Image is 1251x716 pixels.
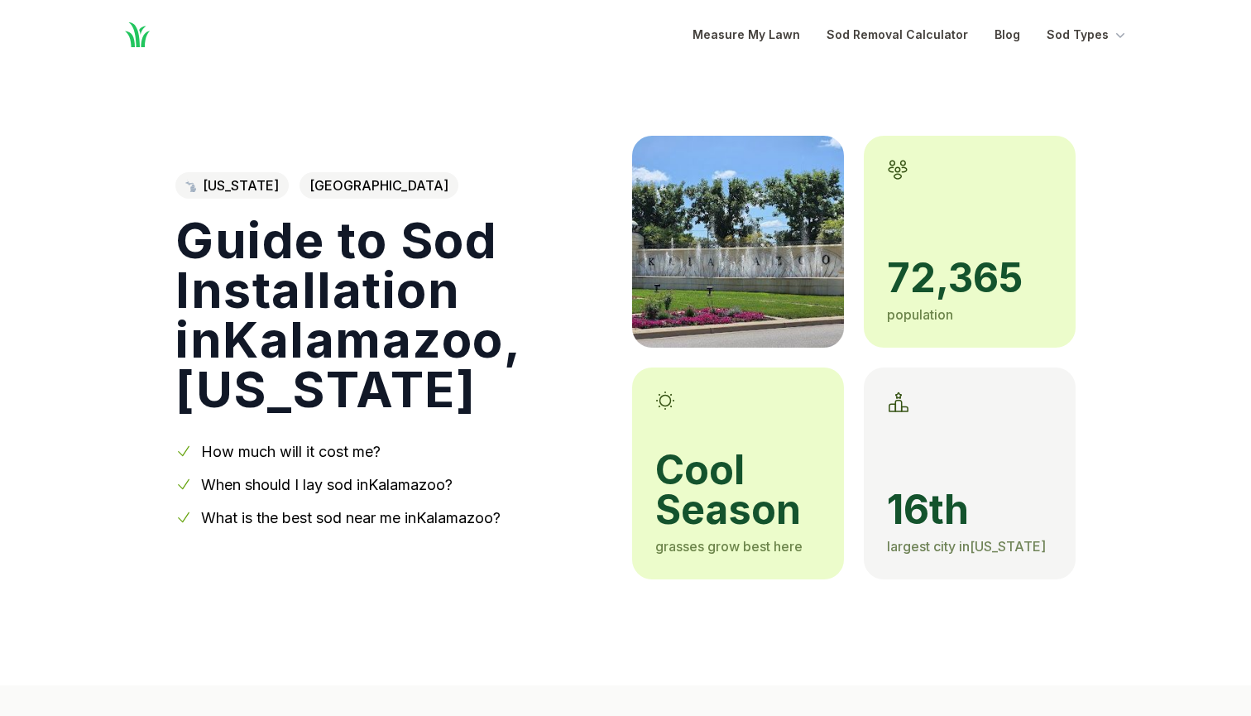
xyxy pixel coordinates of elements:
span: grasses grow best here [655,538,803,555]
span: population [887,306,953,323]
h1: Guide to Sod Installation in Kalamazoo , [US_STATE] [175,215,606,414]
button: Sod Types [1047,25,1129,45]
span: largest city in [US_STATE] [887,538,1046,555]
span: [GEOGRAPHIC_DATA] [300,172,458,199]
a: [US_STATE] [175,172,289,199]
a: Sod Removal Calculator [827,25,968,45]
a: When should I lay sod inKalamazoo? [201,476,453,493]
a: What is the best sod near me inKalamazoo? [201,509,501,526]
span: 16th [887,490,1052,530]
a: Blog [995,25,1020,45]
img: Michigan state outline [185,180,196,192]
img: A picture of Kalamazoo [632,136,844,348]
a: Measure My Lawn [693,25,800,45]
a: How much will it cost me? [201,443,381,460]
span: 72,365 [887,258,1052,298]
span: cool season [655,450,821,530]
